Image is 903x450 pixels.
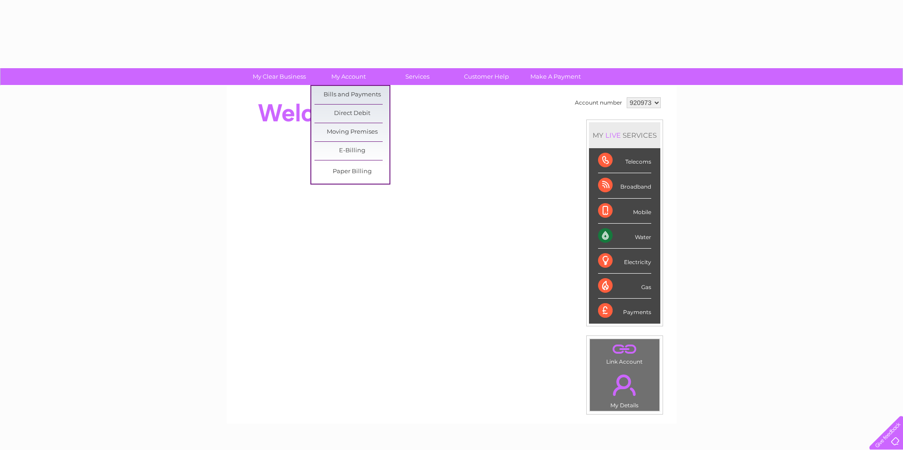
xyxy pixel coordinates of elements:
[380,68,455,85] a: Services
[598,148,651,173] div: Telecoms
[589,339,660,367] td: Link Account
[311,68,386,85] a: My Account
[598,173,651,198] div: Broadband
[449,68,524,85] a: Customer Help
[314,163,389,181] a: Paper Billing
[592,341,657,357] a: .
[598,249,651,274] div: Electricity
[598,299,651,323] div: Payments
[573,95,624,110] td: Account number
[598,274,651,299] div: Gas
[589,367,660,411] td: My Details
[314,86,389,104] a: Bills and Payments
[518,68,593,85] a: Make A Payment
[314,105,389,123] a: Direct Debit
[598,224,651,249] div: Water
[589,122,660,148] div: MY SERVICES
[314,142,389,160] a: E-Billing
[314,123,389,141] a: Moving Premises
[242,68,317,85] a: My Clear Business
[604,131,623,140] div: LIVE
[598,199,651,224] div: Mobile
[592,369,657,401] a: .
